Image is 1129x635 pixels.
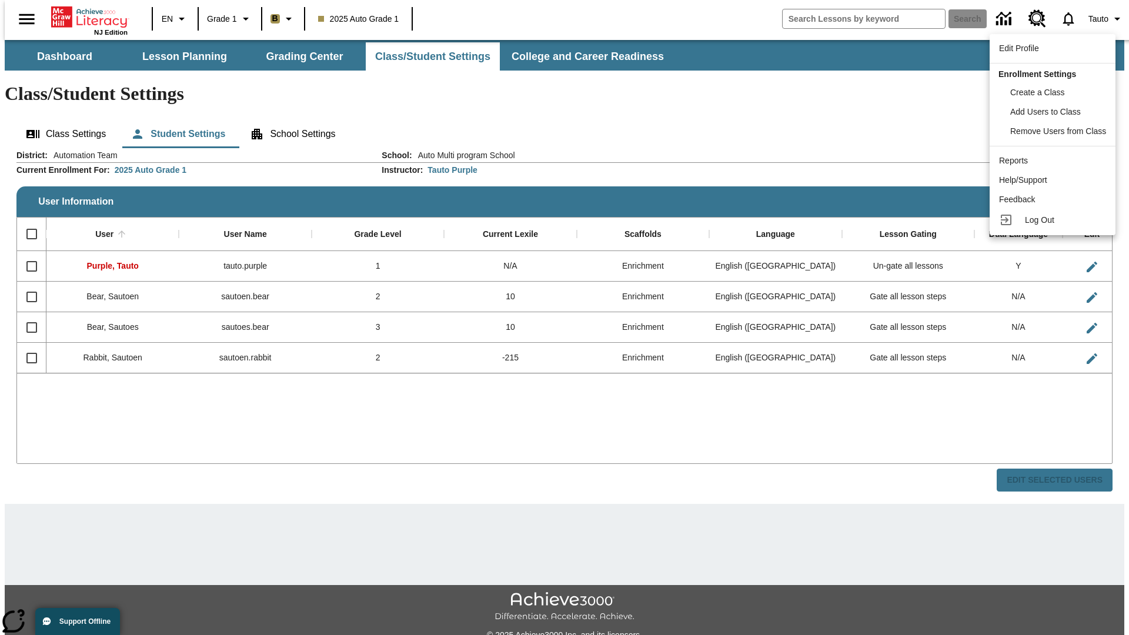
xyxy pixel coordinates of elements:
span: Remove Users from Class [1010,126,1106,136]
span: Reports [999,156,1028,165]
span: Help/Support [999,175,1047,185]
span: Log Out [1025,215,1054,225]
span: Enrollment Settings [998,69,1076,79]
span: Feedback [999,195,1035,204]
span: Add Users to Class [1010,107,1081,116]
span: Create a Class [1010,88,1065,97]
span: Edit Profile [999,44,1039,53]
